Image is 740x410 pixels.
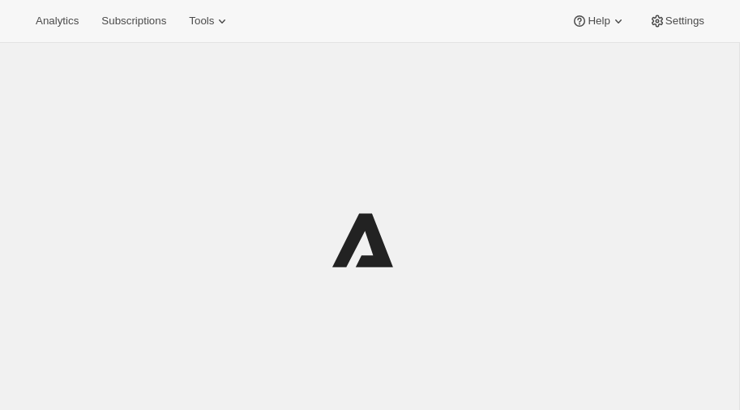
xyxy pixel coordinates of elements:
button: Help [562,10,635,32]
button: Analytics [26,10,88,32]
span: Subscriptions [101,15,166,28]
span: Analytics [36,15,79,28]
button: Tools [179,10,240,32]
button: Settings [639,10,714,32]
span: Help [588,15,610,28]
span: Tools [189,15,214,28]
button: Subscriptions [92,10,176,32]
span: Settings [665,15,704,28]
